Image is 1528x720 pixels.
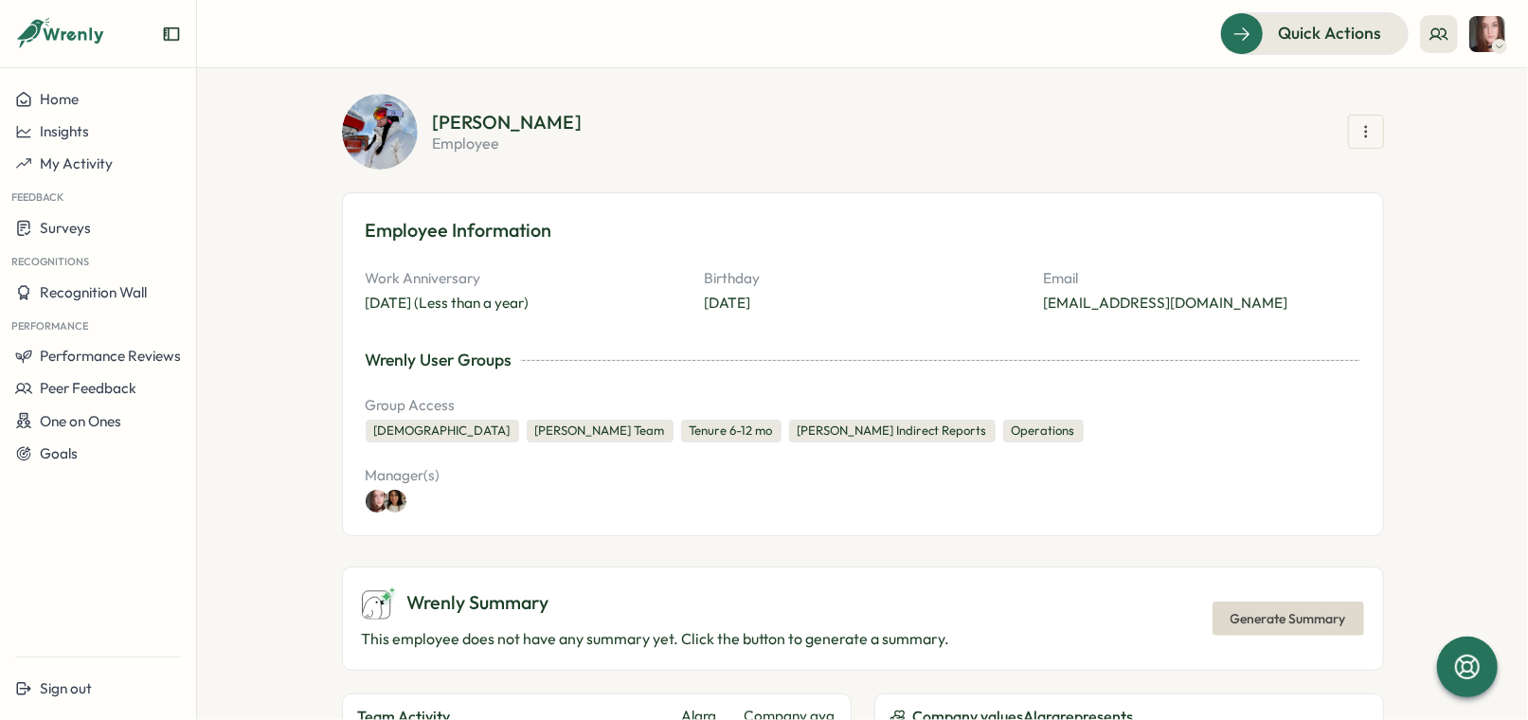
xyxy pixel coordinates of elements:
div: [PERSON_NAME] [433,113,583,132]
div: Operations [1003,420,1084,442]
span: Wrenly Summary [407,588,549,618]
span: Surveys [40,219,91,237]
span: Quick Actions [1278,21,1381,45]
button: Generate Summary [1213,602,1364,636]
p: [EMAIL_ADDRESS][DOMAIN_NAME] [1044,293,1360,314]
img: Alara Kivilcim [342,94,418,170]
div: [DEMOGRAPHIC_DATA] [366,420,519,442]
span: My Activity [40,154,113,172]
span: Generate Summary [1231,603,1346,635]
div: [PERSON_NAME] Team [527,420,674,442]
p: Work Anniversary [366,268,682,289]
div: Wrenly User Groups [366,348,512,372]
span: Sign out [40,679,92,697]
span: Insights [40,122,89,140]
p: Email [1044,268,1360,289]
p: employee [433,135,583,151]
h3: Employee Information [366,216,1360,245]
div: [PERSON_NAME] Indirect Reports [789,420,996,442]
span: Home [40,90,79,108]
button: Quick Actions [1220,12,1409,54]
div: Tenure 6-12 mo [681,420,782,442]
span: Peer Feedback [40,379,136,397]
button: Expand sidebar [162,25,181,44]
span: Recognition Wall [40,283,147,301]
p: Birthday [705,268,1021,289]
img: Maria Khoury [384,490,406,513]
span: Goals [40,444,78,462]
p: [DATE] [705,293,1021,314]
a: Maria Khoury [388,490,411,513]
img: Allyn Neal [1469,16,1505,52]
p: Group Access [366,395,1360,416]
span: One on Ones [40,412,121,430]
img: Allyn Neal [366,490,388,513]
span: Performance Reviews [40,347,181,365]
p: This employee does not have any summary yet. Click the button to generate a summary. [362,627,950,651]
div: [DATE] (Less than a year) [366,293,682,314]
p: Manager(s) [366,465,687,486]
